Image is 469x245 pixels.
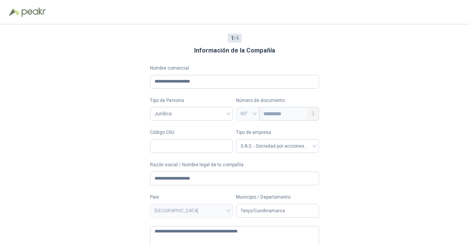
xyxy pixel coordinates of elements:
p: Número de documento [236,97,319,104]
label: Pais [150,194,233,201]
span: COLOMBIA [155,205,228,216]
label: Municipio / Departamento [236,194,319,201]
span: NIT [241,108,255,119]
label: Tipo de empresa [236,129,319,136]
b: 1 [231,35,234,41]
span: Jurídica [155,108,228,119]
img: Logo [9,8,20,16]
label: Razón social / Nombre legal de tu compañía [150,161,319,169]
label: Código CIIU [150,129,233,136]
span: - 3 [308,107,314,120]
h3: Información de la Compañía [194,46,275,56]
label: Tipo de Persona [150,97,233,104]
img: Peakr [21,8,46,17]
label: Nombre comercial [150,65,319,72]
span: S.A.S. - Sociedad por acciones simplificada [241,140,314,152]
span: / 4 [231,34,239,42]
